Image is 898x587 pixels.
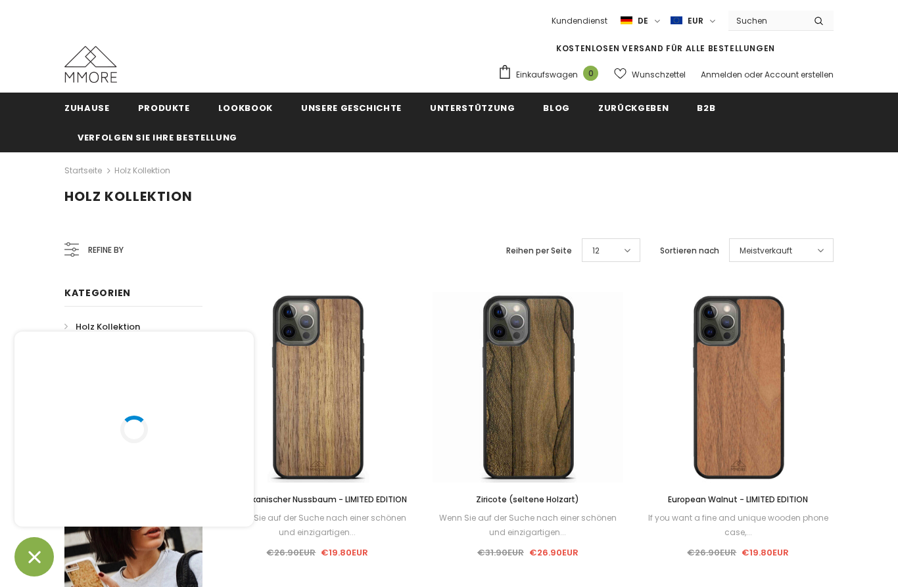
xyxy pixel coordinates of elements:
[583,66,598,81] span: 0
[668,494,808,505] span: European Walnut - LIMITED EDITION
[592,244,600,257] span: 12
[301,102,402,114] span: Unsere Geschichte
[222,492,413,507] a: Amerikanischer Nussbaum - LIMITED EDITION
[552,15,607,26] span: Kundendienst
[78,131,237,144] span: Verfolgen Sie Ihre Bestellung
[88,243,124,257] span: Refine by
[64,163,102,179] a: Startseite
[688,14,703,28] span: EUR
[218,93,273,122] a: Lookbook
[765,69,834,80] a: Account erstellen
[301,93,402,122] a: Unsere Geschichte
[476,494,579,505] span: Ziricote (seltene Holzart)
[744,69,763,80] span: oder
[76,320,140,333] span: Holz Kollektion
[64,46,117,83] img: MMORE Cases
[632,68,686,81] span: Wunschzettel
[64,93,110,122] a: Zuhause
[433,492,623,507] a: Ziricote (seltene Holzart)
[430,102,515,114] span: Unterstützung
[598,102,669,114] span: Zurückgeben
[138,93,190,122] a: Produkte
[742,546,789,559] span: €19.80EUR
[638,14,648,28] span: de
[687,546,736,559] span: €26.90EUR
[64,286,131,299] span: Kategorien
[138,102,190,114] span: Produkte
[543,102,570,114] span: Blog
[114,165,170,176] a: Holz Kollektion
[598,93,669,122] a: Zurückgeben
[433,511,623,540] div: Wenn Sie auf der Suche nach einer schönen und einzigartigen...
[697,93,715,122] a: B2B
[78,122,237,152] a: Verfolgen Sie Ihre Bestellung
[643,511,834,540] div: If you want a fine and unique wooden phone case,...
[701,69,742,80] a: Anmelden
[697,102,715,114] span: B2B
[543,93,570,122] a: Blog
[506,244,572,257] label: Reihen per Seite
[643,492,834,507] a: European Walnut - LIMITED EDITION
[477,546,524,559] span: €31.90EUR
[222,511,413,540] div: Wenn Sie auf der Suche nach einer schönen und einzigartigen...
[64,102,110,114] span: Zuhause
[728,11,804,30] input: Search Site
[218,102,273,114] span: Lookbook
[266,546,316,559] span: €26.90EUR
[11,332,258,576] inbox-online-store-chat: Onlineshop-Chat von Shopify
[64,315,140,338] a: Holz Kollektion
[614,63,686,86] a: Wunschzettel
[529,546,579,559] span: €26.90EUR
[228,494,407,505] span: Amerikanischer Nussbaum - LIMITED EDITION
[556,43,775,54] span: KOSTENLOSEN VERSAND FÜR ALLE BESTELLUNGEN
[498,64,605,84] a: Einkaufswagen 0
[516,68,578,81] span: Einkaufswagen
[660,244,719,257] label: Sortieren nach
[430,93,515,122] a: Unterstützung
[64,187,193,206] span: Holz Kollektion
[321,546,368,559] span: €19.80EUR
[740,244,792,257] span: Meistverkauft
[621,15,632,26] img: i-lang-2.png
